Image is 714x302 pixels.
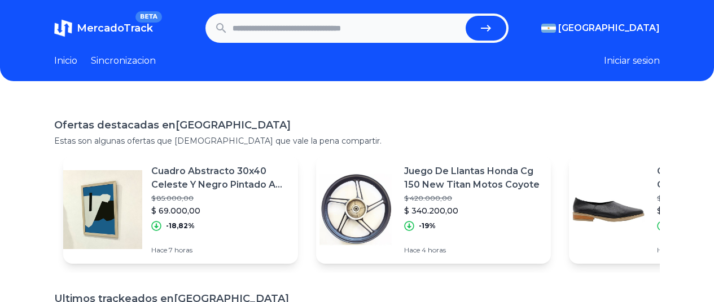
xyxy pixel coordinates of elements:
[77,22,153,34] span: MercadoTrack
[404,194,542,203] p: $ 420.000,00
[54,135,660,146] p: Estas son algunas ofertas que [DEMOGRAPHIC_DATA] que vale la pena compartir.
[404,165,542,192] p: Juego De Llantas Honda Cg 150 New Titan Motos Coyote
[316,170,395,249] img: Featured image
[54,54,77,68] a: Inicio
[91,54,156,68] a: Sincronizacion
[54,19,72,37] img: MercadoTrack
[151,194,289,203] p: $ 85.000,00
[63,156,298,264] a: Featured imageCuadro Abstracto 30x40 Celeste Y Negro Pintado A Mano$ 85.000,00$ 69.000,00-18,82%H...
[135,11,162,23] span: BETA
[166,221,195,230] p: -18,82%
[404,205,542,216] p: $ 340.200,00
[604,54,660,68] button: Iniciar sesion
[316,156,551,264] a: Featured imageJuego De Llantas Honda Cg 150 New Titan Motos Coyote$ 420.000,00$ 340.200,00-19%Hac...
[569,170,648,249] img: Featured image
[404,246,542,255] p: Hace 4 horas
[151,205,289,216] p: $ 69.000,00
[63,170,142,249] img: Featured image
[541,24,556,33] img: Argentina
[151,165,289,192] p: Cuadro Abstracto 30x40 Celeste Y Negro Pintado A Mano
[558,21,660,35] span: [GEOGRAPHIC_DATA]
[151,246,289,255] p: Hace 7 horas
[419,221,436,230] p: -19%
[541,21,660,35] button: [GEOGRAPHIC_DATA]
[54,19,153,37] a: MercadoTrackBETA
[54,117,660,133] h1: Ofertas destacadas en [GEOGRAPHIC_DATA]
